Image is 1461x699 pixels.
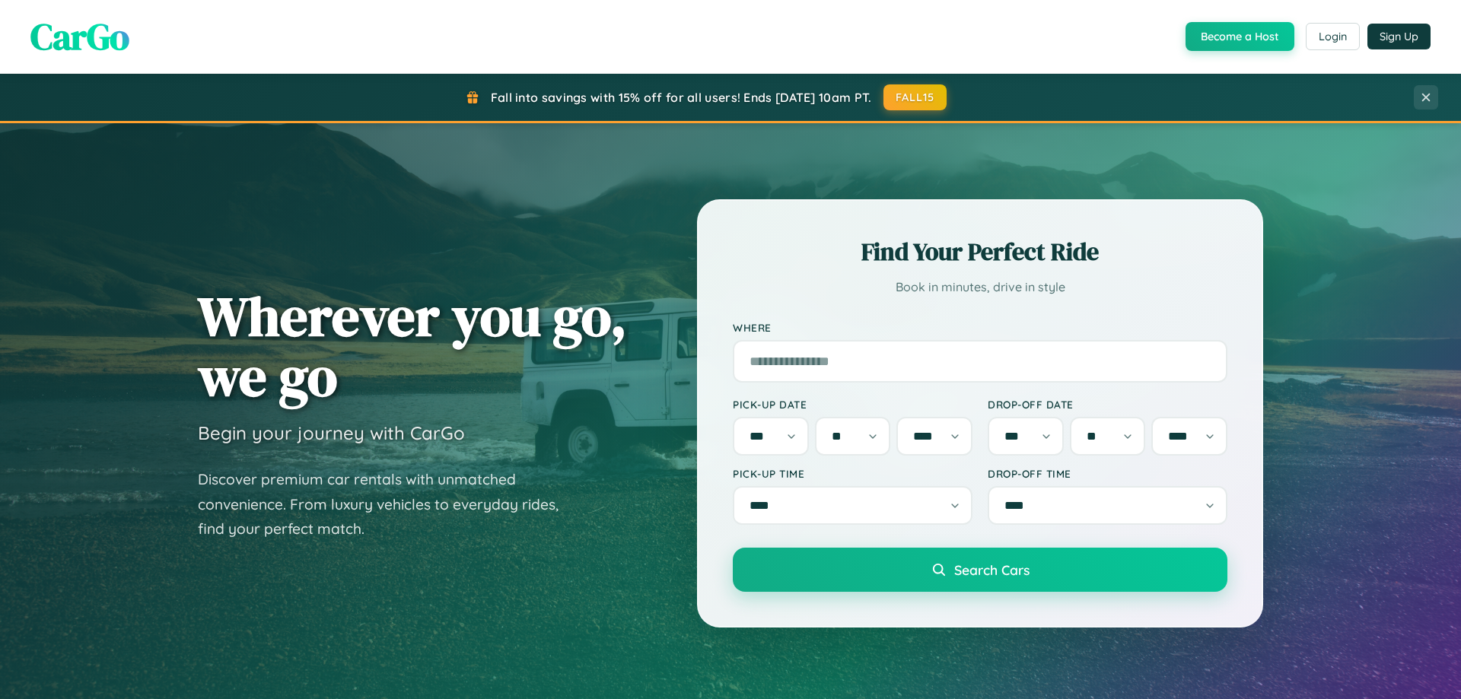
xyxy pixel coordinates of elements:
button: Search Cars [733,548,1227,592]
h3: Begin your journey with CarGo [198,421,465,444]
label: Drop-off Date [988,398,1227,411]
p: Discover premium car rentals with unmatched convenience. From luxury vehicles to everyday rides, ... [198,467,578,542]
h2: Find Your Perfect Ride [733,235,1227,268]
p: Book in minutes, drive in style [733,276,1227,298]
button: FALL15 [883,84,947,110]
span: Fall into savings with 15% off for all users! Ends [DATE] 10am PT. [491,90,872,105]
label: Pick-up Time [733,467,972,480]
button: Become a Host [1186,22,1294,51]
label: Drop-off Time [988,467,1227,480]
button: Sign Up [1367,24,1431,49]
span: Search Cars [954,561,1030,578]
label: Pick-up Date [733,398,972,411]
button: Login [1306,23,1360,50]
h1: Wherever you go, we go [198,286,627,406]
label: Where [733,321,1227,334]
span: CarGo [30,11,129,62]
